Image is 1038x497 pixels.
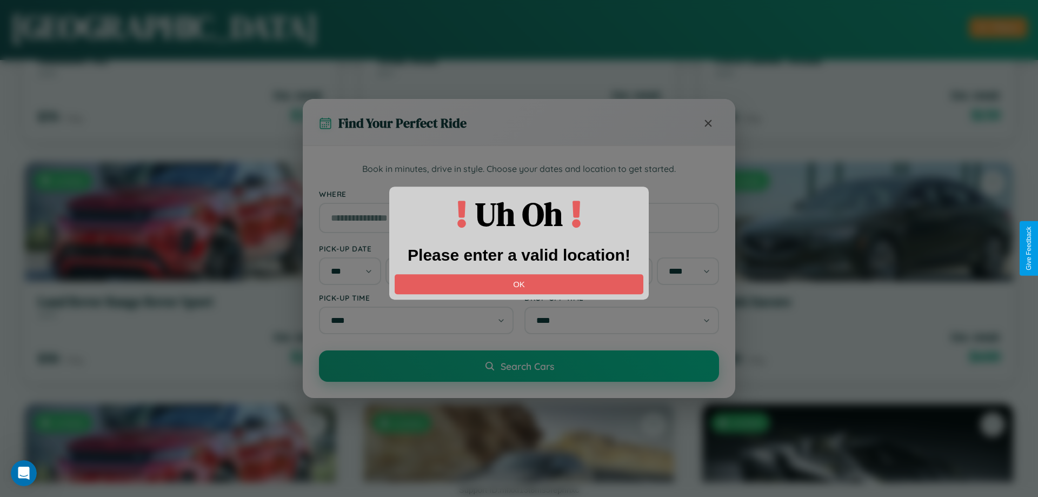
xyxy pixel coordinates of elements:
label: Drop-off Time [524,293,719,302]
span: Search Cars [501,360,554,372]
label: Drop-off Date [524,244,719,253]
p: Book in minutes, drive in style. Choose your dates and location to get started. [319,162,719,176]
label: Where [319,189,719,198]
label: Pick-up Date [319,244,514,253]
label: Pick-up Time [319,293,514,302]
h3: Find Your Perfect Ride [338,114,467,132]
